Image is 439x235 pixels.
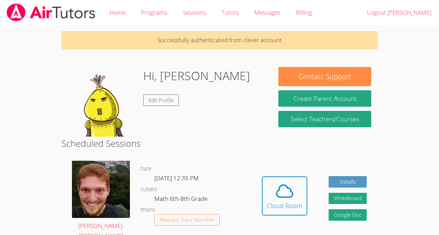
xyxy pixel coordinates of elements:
[140,165,151,173] dt: Date
[6,3,96,21] img: airtutors_banner-c4298cdbf04f3fff15de1276eac7730deb9818008684d7c2e4769d2f7ddbe033.png
[262,176,307,215] button: Cloud Room
[278,111,371,127] a: Select Teachers/Courses
[329,209,367,221] a: Google Doc
[267,201,302,211] div: Cloud Room
[160,217,214,222] span: Request Tutor Number
[61,31,378,50] p: Successfully authenticated from clever account
[140,185,158,194] dt: Subject
[140,206,155,214] dt: Phone
[329,193,367,204] button: Whiteboard
[154,214,220,226] button: Request Tutor Number
[278,67,371,86] button: Contact Support
[154,174,199,182] span: [DATE] 12:35 PM
[68,67,138,137] img: default.png
[278,90,371,107] button: Create Parent Account
[254,8,280,16] span: Messages
[72,161,130,218] img: avatar.png
[143,67,250,85] h1: Hi, [PERSON_NAME]
[329,176,367,188] a: Details
[61,137,378,150] h2: Scheduled Sessions
[143,94,179,106] a: Edit Profile
[154,194,209,206] dd: Math 6th-8th Grade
